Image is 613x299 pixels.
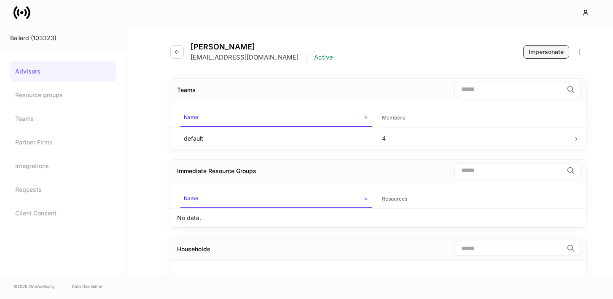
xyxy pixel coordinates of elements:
[382,195,407,203] h6: Resources
[305,53,307,62] p: |
[314,53,333,62] p: Active
[177,86,196,94] div: Teams
[375,127,573,149] td: 4
[191,53,298,62] p: [EMAIL_ADDRESS][DOMAIN_NAME]
[10,203,116,223] a: Client Consent
[10,132,116,152] a: Partner Firms
[180,190,372,208] span: Name
[382,114,405,122] h6: Members
[10,34,116,42] div: Bailard (103323)
[180,109,372,127] span: Name
[10,61,116,82] a: Advisors
[177,214,201,222] p: No data.
[72,283,103,290] a: Data Disclaimer
[379,109,570,127] span: Members
[184,272,198,280] h6: Name
[10,109,116,129] a: Teams
[10,156,116,176] a: Integrations
[180,268,570,286] span: Name
[184,113,198,121] h6: Name
[13,283,55,290] span: © 2025 OneAdvisory
[184,194,198,202] h6: Name
[379,190,570,208] span: Resources
[177,167,256,175] div: Immediate Resource Groups
[523,45,569,59] button: Impersonate
[10,179,116,200] a: Requests
[10,85,116,105] a: Resource groups
[191,42,333,52] h4: [PERSON_NAME]
[177,245,210,253] div: Households
[529,48,564,56] div: Impersonate
[177,127,375,149] td: default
